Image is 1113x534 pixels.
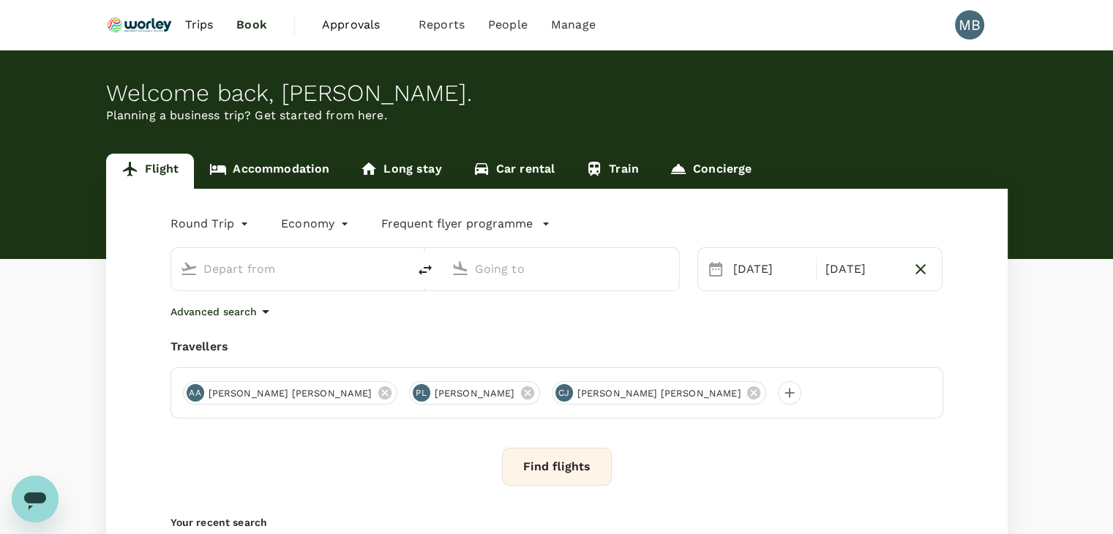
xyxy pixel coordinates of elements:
div: CJ [555,384,573,402]
input: Going to [475,257,648,280]
button: Find flights [502,448,612,486]
span: Trips [184,16,213,34]
a: Accommodation [194,154,345,189]
span: [PERSON_NAME] [PERSON_NAME] [200,386,381,401]
button: delete [408,252,443,287]
a: Flight [106,154,195,189]
div: Travellers [170,338,943,356]
span: [PERSON_NAME] [PERSON_NAME] [569,386,750,401]
span: [PERSON_NAME] [426,386,524,401]
div: [DATE] [820,255,905,284]
span: Manage [551,16,596,34]
span: Book [236,16,267,34]
div: MB [955,10,984,40]
p: Planning a business trip? Get started from here. [106,107,1008,124]
div: CJ[PERSON_NAME] [PERSON_NAME] [552,381,766,405]
div: Round Trip [170,212,252,236]
button: Advanced search [170,303,274,320]
img: Ranhill Worley Sdn Bhd [106,9,173,41]
div: [DATE] [727,255,813,284]
input: Depart from [203,257,377,280]
a: Long stay [345,154,457,189]
span: Reports [419,16,465,34]
div: PL[PERSON_NAME] [409,381,540,405]
button: Open [669,267,672,270]
button: Frequent flyer programme [381,215,550,233]
div: AA[PERSON_NAME] [PERSON_NAME] [183,381,397,405]
div: AA [187,384,204,402]
a: Concierge [654,154,767,189]
span: People [488,16,528,34]
a: Car rental [457,154,571,189]
p: Advanced search [170,304,257,319]
a: Train [570,154,654,189]
p: Your recent search [170,515,943,530]
div: Economy [281,212,352,236]
div: PL [413,384,430,402]
div: Welcome back , [PERSON_NAME] . [106,80,1008,107]
p: Frequent flyer programme [381,215,533,233]
span: Approvals [322,16,395,34]
button: Open [397,267,400,270]
iframe: Button to launch messaging window [12,475,59,522]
